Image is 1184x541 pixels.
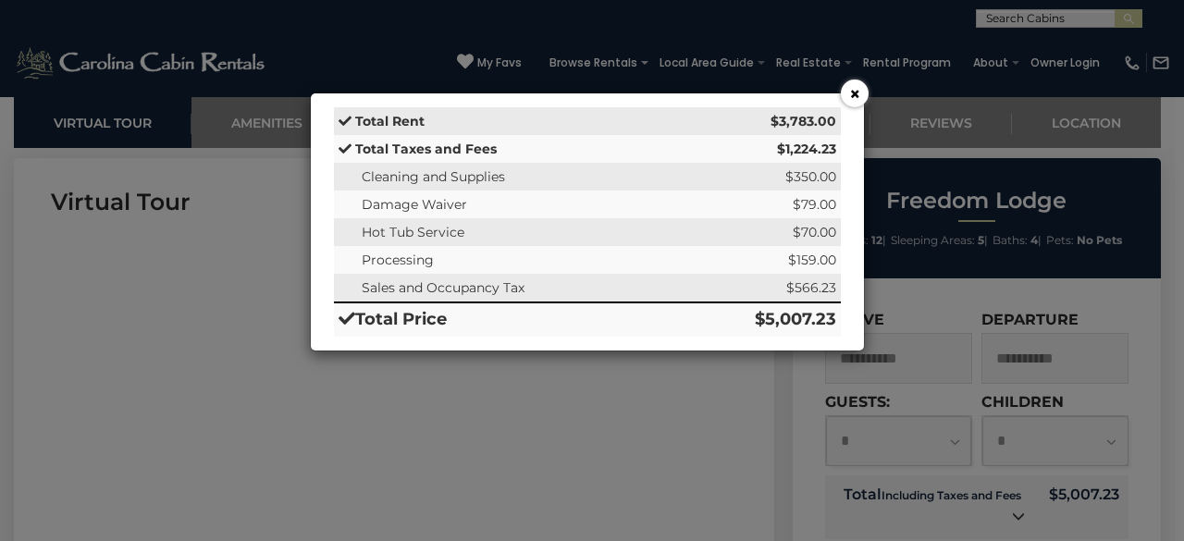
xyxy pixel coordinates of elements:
td: $159.00 [680,246,841,274]
td: $70.00 [680,218,841,246]
span: Processing [362,252,434,268]
td: $79.00 [680,191,841,218]
strong: Total Rent [355,113,425,129]
strong: $3,783.00 [771,113,836,129]
strong: $1,224.23 [777,141,836,157]
span: Cleaning and Supplies [362,168,505,185]
strong: Total Taxes and Fees [355,141,497,157]
span: Damage Waiver [362,196,467,213]
td: $566.23 [680,274,841,302]
td: $5,007.23 [680,302,841,337]
td: $350.00 [680,163,841,191]
span: Hot Tub Service [362,224,464,240]
span: Sales and Occupancy Tax [362,279,524,296]
td: Total Price [334,302,680,337]
button: × [841,80,869,107]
